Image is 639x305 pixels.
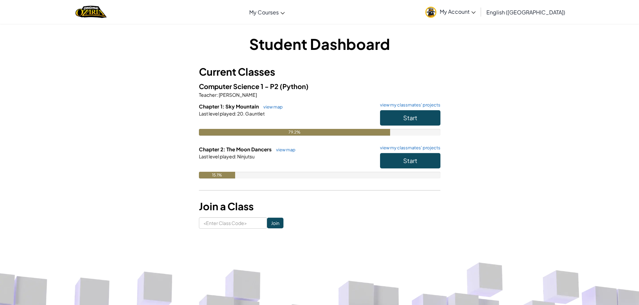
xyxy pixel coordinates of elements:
[199,199,440,214] h3: Join a Class
[380,153,440,168] button: Start
[75,5,107,19] a: Ozaria by CodeCombat logo
[249,9,279,16] span: My Courses
[217,92,218,98] span: :
[199,64,440,79] h3: Current Classes
[199,33,440,54] h1: Student Dashboard
[403,157,417,164] span: Start
[199,146,273,152] span: Chapter 2: The Moon Dancers
[483,3,569,21] a: English ([GEOGRAPHIC_DATA])
[440,8,476,15] span: My Account
[199,103,260,109] span: Chapter 1: Sky Mountain
[199,153,235,159] span: Last level played
[377,103,440,107] a: view my classmates' projects
[486,9,565,16] span: English ([GEOGRAPHIC_DATA])
[425,7,436,18] img: avatar
[422,1,479,22] a: My Account
[280,82,309,90] span: (Python)
[199,110,235,117] span: Last level played
[245,110,265,117] span: Gauntlet
[377,146,440,150] a: view my classmates' projects
[199,92,217,98] span: Teacher
[218,92,257,98] span: [PERSON_NAME]
[75,5,107,19] img: Home
[199,129,390,136] div: 79.2%
[199,82,280,90] span: Computer Science 1 - P2
[380,110,440,126] button: Start
[235,153,236,159] span: :
[236,153,255,159] span: Ninjutsu
[267,218,283,228] input: Join
[246,3,288,21] a: My Courses
[273,147,296,152] a: view map
[260,104,283,109] a: view map
[403,114,417,122] span: Start
[199,217,267,229] input: <Enter Class Code>
[199,172,235,178] div: 15.1%
[236,110,245,117] span: 20.
[235,110,236,117] span: :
